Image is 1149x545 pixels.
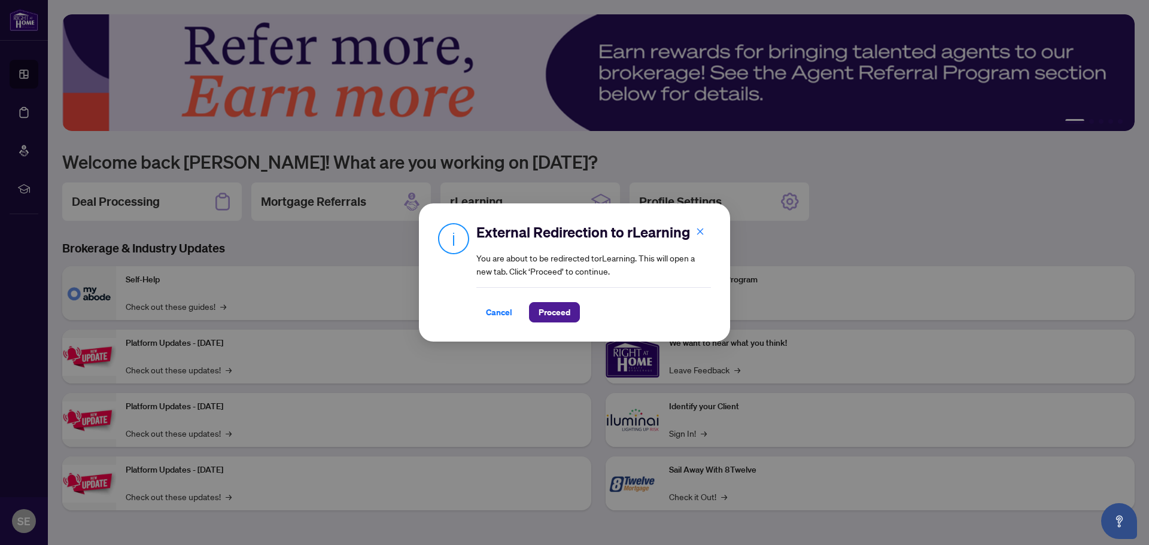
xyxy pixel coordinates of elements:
span: Cancel [486,303,512,322]
img: Info Icon [438,223,469,254]
button: Open asap [1101,503,1137,539]
button: Proceed [529,302,580,322]
h2: External Redirection to rLearning [476,223,711,242]
button: Cancel [476,302,522,322]
div: You are about to be redirected to rLearning . This will open a new tab. Click ‘Proceed’ to continue. [476,223,711,322]
span: Proceed [539,303,570,322]
span: close [696,227,704,236]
